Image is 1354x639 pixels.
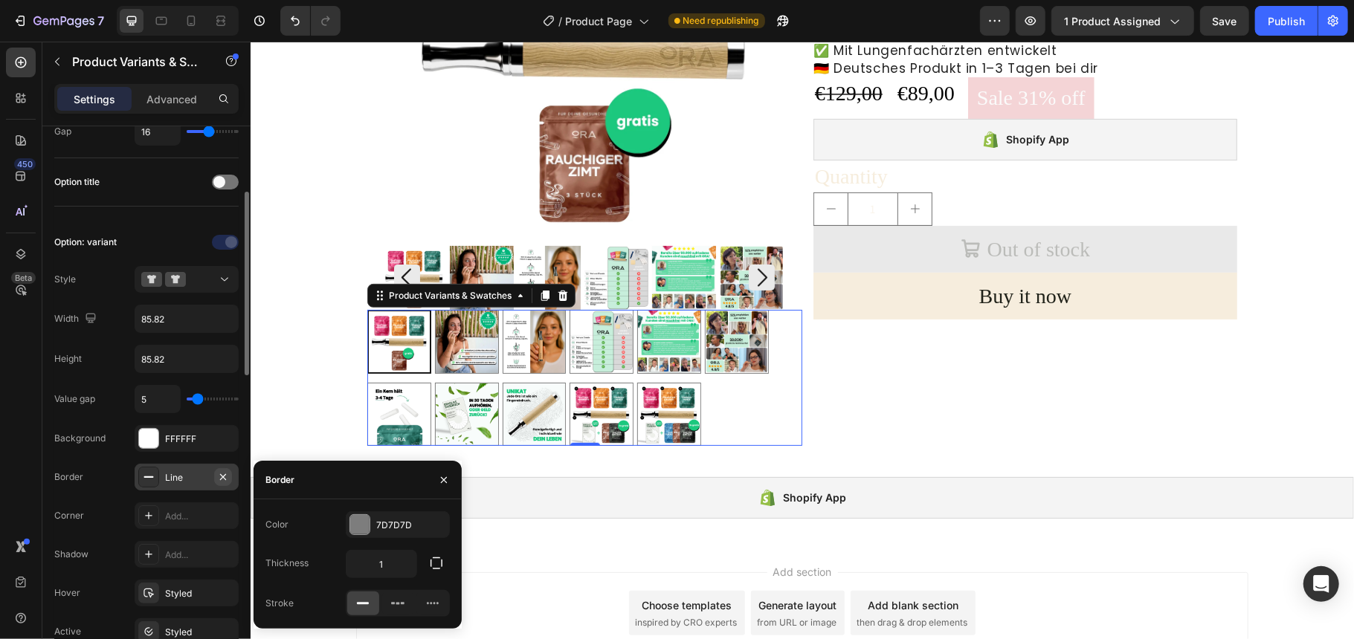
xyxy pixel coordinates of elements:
[1255,6,1318,36] button: Publish
[506,574,586,588] span: from URL or image
[498,223,524,249] button: Carousel Next Arrow
[1064,13,1161,29] span: 1 product assigned
[532,447,596,465] div: Shopify App
[165,471,208,484] div: Line
[729,240,821,269] div: Buy it now
[135,346,238,372] input: Auto
[165,432,235,446] div: FFFFFF
[135,386,180,412] input: Auto
[563,18,848,36] span: 🇩🇪 Deutsches Produkt in 1–3 Tagen bei dir
[72,53,199,71] p: Product Variants & Swatches
[563,36,634,68] div: €129,00
[737,193,839,222] div: Out of stock
[132,204,196,268] img: ORA® Paket p1
[563,231,987,278] button: Buy it now
[54,432,106,445] div: Background
[11,272,36,284] div: Beta
[267,204,331,268] img: ORA® Paket p3
[135,118,180,145] input: Auto
[135,247,264,261] div: Product Variants & Swatches
[74,91,115,107] p: Settings
[280,6,341,36] div: Undo/Redo
[54,125,71,138] div: Gap
[566,13,633,29] span: Product Page
[718,36,844,77] pre: Sale 31% off
[54,392,95,406] div: Value gap
[54,625,81,638] div: Active
[54,236,117,249] div: Option: variant
[563,184,987,231] button: Out of stock
[564,152,597,184] button: decrement
[54,352,82,366] div: Height
[199,204,263,268] img: ORA® Paket p2
[165,587,235,600] div: Styled
[645,36,706,68] div: €89,00
[402,204,465,268] img: ORA® Paket p5
[376,519,446,532] div: 7D7D7D
[1303,566,1339,602] div: Open Intercom Messenger
[334,204,398,268] img: ORA® Paket p4
[265,518,288,531] div: Color
[146,91,197,107] p: Advanced
[648,152,681,184] button: increment
[135,305,238,332] input: Auto
[1268,13,1305,29] div: Publish
[14,158,36,170] div: 450
[1051,6,1194,36] button: 1 product assigned
[165,510,235,523] div: Add...
[1200,6,1249,36] button: Save
[54,309,100,329] div: Width
[384,574,486,588] span: inspired by CRO experts
[6,6,111,36] button: 7
[597,152,648,184] input: quantity
[144,223,170,249] button: Carousel Back Arrow
[265,473,294,487] div: Border
[265,597,294,610] div: Stroke
[755,89,819,107] div: Shopify App
[1213,15,1237,27] span: Save
[251,42,1354,639] iframe: Design area
[517,522,587,538] span: Add section
[563,119,987,151] div: Quantity
[559,13,563,29] span: /
[683,14,759,27] span: Need republishing
[265,557,309,570] div: Thickness
[54,586,80,600] div: Hover
[617,556,708,571] div: Add blank section
[165,626,235,639] div: Styled
[54,548,88,561] div: Shadow
[392,556,482,571] div: Choose templates
[54,509,84,522] div: Corner
[54,175,100,189] div: Option title
[54,273,76,286] div: Style
[606,574,717,588] span: then drag & drop elements
[54,470,83,484] div: Border
[469,204,533,268] img: ORA® Paket p6
[346,551,416,577] input: Auto
[509,556,587,571] div: Generate layout
[97,12,104,30] p: 7
[165,548,235,562] div: Add...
